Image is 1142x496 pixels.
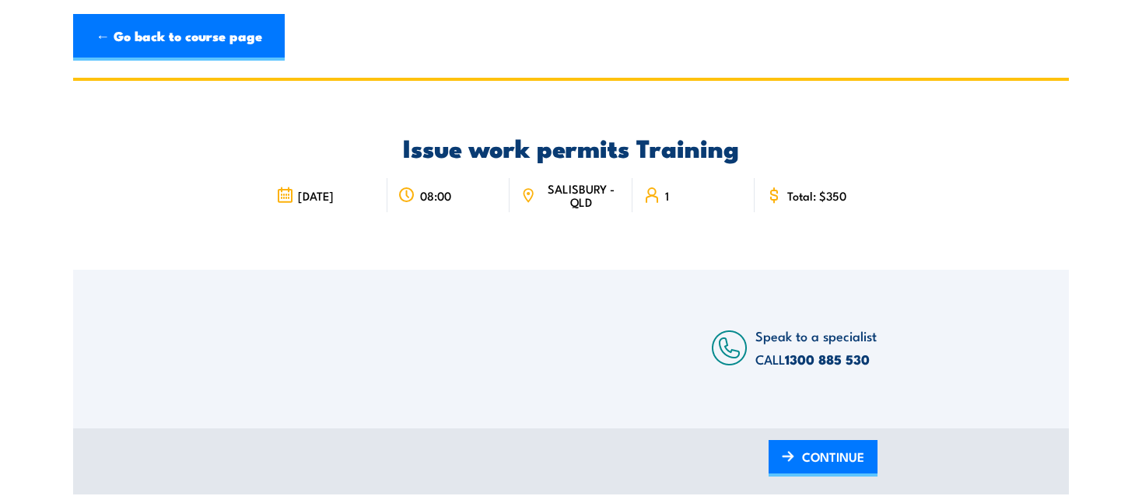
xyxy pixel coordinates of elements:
[787,189,846,202] span: Total: $350
[785,349,870,369] a: 1300 885 530
[265,136,878,158] h2: Issue work permits Training
[420,189,451,202] span: 08:00
[755,326,877,369] span: Speak to a specialist CALL
[298,189,334,202] span: [DATE]
[73,14,285,61] a: ← Go back to course page
[802,436,864,477] span: CONTINUE
[665,189,669,202] span: 1
[541,182,622,208] span: SALISBURY - QLD
[769,440,878,477] a: CONTINUE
